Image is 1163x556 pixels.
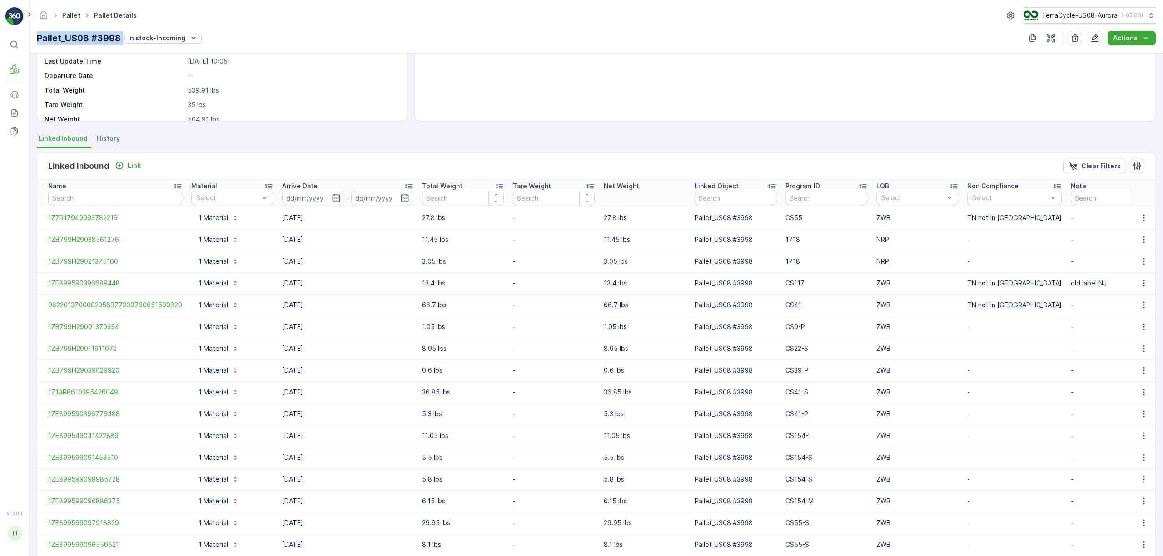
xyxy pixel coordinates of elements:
p: Last Update Time [45,57,184,66]
p: NRP [876,235,958,244]
p: - [967,540,1062,549]
p: - [1071,366,1153,375]
p: ZWB [876,344,958,353]
p: ( -05:00 ) [1121,12,1143,19]
p: 1 Material [197,453,228,462]
p: 11.05 lbs [422,431,504,440]
p: LOB [876,182,889,191]
p: - [513,475,595,484]
p: - [967,322,1062,331]
p: old label NJ [1071,279,1153,288]
p: - [513,300,595,310]
span: 1Z1AR8610395426049 [48,388,182,397]
p: TN not in [GEOGRAPHIC_DATA] [967,213,1062,222]
p: CS41-P [785,409,867,418]
p: 11.05 lbs [604,431,686,440]
input: Search [513,191,595,205]
p: 1 Material [197,518,228,527]
span: 1ZE899590396689448 [48,279,182,288]
p: 6.15 lbs [604,497,686,506]
p: - [513,257,595,266]
span: History [97,134,120,143]
span: 9622013700002356977300790651590820 [48,300,182,310]
p: - [1071,322,1153,331]
p: 1 Material [197,431,228,440]
button: Actions [1108,31,1156,45]
button: 1 Material [191,254,244,269]
p: 0.6 lbs [422,366,504,375]
p: ZWB [876,518,958,527]
p: - [513,213,595,222]
input: dd/mm/yyyy [282,191,344,205]
td: [DATE] [278,359,417,381]
button: 1 Material [191,516,244,530]
p: Pallet_US08 #3998 [695,366,776,375]
p: ZWB [876,322,958,331]
p: Clear Filters [1081,162,1121,171]
td: [DATE] [278,207,417,229]
p: 1 Material [197,344,228,353]
p: - [967,409,1062,418]
td: [DATE] [278,294,417,316]
button: 1 Material [191,276,244,290]
p: 35 lbs [188,100,397,109]
p: 1 Material [197,540,228,549]
p: - [1071,409,1153,418]
input: Search [1071,191,1153,205]
p: 1 Material [197,213,228,222]
p: Pallet_US08 #3998 [695,279,776,288]
p: ZWB [876,279,958,288]
p: Pallet_US08 #3998 [695,213,776,222]
p: NRP [876,257,958,266]
p: Tare Weight [45,100,184,109]
button: Link [111,160,144,171]
p: - [1071,453,1153,462]
p: 36.85 lbs [604,388,686,397]
p: - [513,497,595,506]
a: 1ZE899599091453510 [48,453,182,462]
p: - [513,518,595,527]
td: [DATE] [278,316,417,338]
p: 5.3 lbs [604,409,686,418]
p: Pallet_US08 #3998 [695,388,776,397]
p: 1 Material [197,388,228,397]
p: - [1071,300,1153,310]
td: [DATE] [278,338,417,359]
p: ZWB [876,388,958,397]
p: CS55-S [785,518,867,527]
p: Tare Weight [513,182,551,191]
p: - [513,431,595,440]
button: 1 Material [191,472,244,487]
p: CS41 [785,300,867,310]
button: 1 Material [191,494,244,508]
button: 1 Material [191,450,244,465]
p: - [1071,257,1153,266]
p: 1 Material [197,235,228,244]
p: TN not in [GEOGRAPHIC_DATA] [967,279,1062,288]
p: - [1071,497,1153,506]
p: - [513,366,595,375]
p: Net Weight [604,182,639,191]
span: 1ZE899590396776488 [48,409,182,418]
p: 27.8 lbs [422,213,504,222]
p: 8.95 lbs [422,344,504,353]
p: 66.7 lbs [422,300,504,310]
button: In stock-Incoming [124,33,202,44]
span: v 1.50.1 [5,511,24,516]
p: - [967,453,1062,462]
input: Search [48,191,182,205]
p: 0.6 lbs [604,366,686,375]
img: image_ci7OI47.png [1024,10,1038,20]
p: TerraCycle-US08-Aurora [1042,11,1118,20]
span: Pallet Details [92,11,139,20]
p: Pallet_US08 #3998 [695,344,776,353]
td: [DATE] [278,229,417,251]
p: Pallet_US08 #3998 [695,453,776,462]
p: Pallet_US08 #3998 [695,235,776,244]
a: 1ZE899599096550521 [48,540,182,549]
a: Homepage [39,14,49,21]
p: - [1071,475,1153,484]
p: Pallet_US08 #3998 [695,431,776,440]
img: logo [5,7,24,25]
